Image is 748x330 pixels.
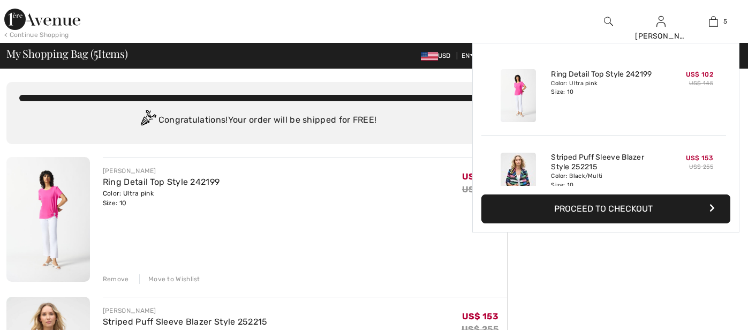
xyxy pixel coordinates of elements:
img: Ring Detail Top Style 242199 [501,69,536,122]
span: 5 [94,46,98,59]
button: Proceed to Checkout [481,194,730,223]
img: My Bag [709,15,718,28]
img: Ring Detail Top Style 242199 [6,157,90,282]
img: Congratulation2.svg [137,110,158,131]
img: My Info [656,15,666,28]
div: Color: Ultra pink Size: 10 [551,79,656,96]
div: Color: Ultra pink Size: 10 [103,189,220,208]
div: Color: Black/Multi Size: 10 [551,172,656,189]
span: My Shopping Bag ( Items) [6,48,128,59]
a: Striped Puff Sleeve Blazer Style 252215 [551,153,656,172]
div: [PERSON_NAME] [103,306,268,316]
a: Sign In [656,16,666,26]
span: US$ 153 [462,311,498,321]
s: US$ 145 [462,184,498,194]
div: [PERSON_NAME] [635,31,686,42]
div: [PERSON_NAME] [103,166,220,176]
a: Striped Puff Sleeve Blazer Style 252215 [103,317,268,327]
a: Ring Detail Top Style 242199 [551,70,652,79]
img: US Dollar [421,52,438,61]
img: Striped Puff Sleeve Blazer Style 252215 [501,153,536,206]
img: search the website [604,15,613,28]
div: < Continue Shopping [4,30,69,40]
span: US$ 102 [686,71,713,78]
a: Ring Detail Top Style 242199 [103,177,220,187]
span: US$ 102 [462,171,498,182]
div: Remove [103,274,129,284]
span: 5 [723,17,727,26]
span: EN [462,52,475,59]
div: Congratulations! Your order will be shipped for FREE! [19,110,494,131]
a: 5 [687,15,739,28]
span: US$ 153 [686,154,713,162]
span: USD [421,52,455,59]
s: US$ 145 [689,80,713,87]
s: US$ 255 [689,163,713,170]
img: 1ère Avenue [4,9,80,30]
div: Move to Wishlist [139,274,200,284]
